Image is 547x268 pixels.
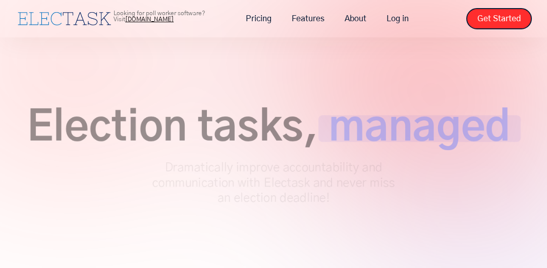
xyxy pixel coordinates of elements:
[114,10,231,22] p: Looking for poll worker software? Visit
[282,8,335,29] a: Features
[236,8,282,29] a: Pricing
[318,115,521,142] span: managed
[125,16,174,22] a: [DOMAIN_NAME]
[15,10,114,28] a: home
[27,115,318,142] span: Election tasks,
[147,160,400,206] p: Dramatically improve accountability and communication with Electask and never miss an election de...
[376,8,419,29] a: Log in
[466,8,532,29] a: Get Started
[335,8,376,29] a: About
